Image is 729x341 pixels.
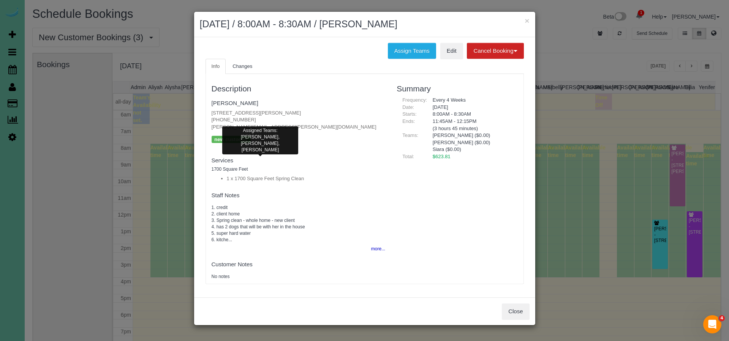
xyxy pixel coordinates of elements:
h4: Services [212,157,386,164]
span: Teams: [402,132,418,138]
div: Assigned Teams: [PERSON_NAME], [PERSON_NAME], [PERSON_NAME] [222,126,298,155]
span: Info [212,63,220,69]
h3: Summary [397,84,517,93]
button: Close [502,303,529,319]
span: Total: [402,154,414,159]
pre: No notes [212,273,386,280]
span: $623.81 [433,154,451,159]
h4: Staff Notes [212,192,386,199]
h2: [DATE] / 8:00AM - 8:30AM / [PERSON_NAME] [200,17,530,31]
h4: Customer Notes [212,261,386,268]
button: Cancel Booking [467,43,523,59]
iframe: Intercom live chat [703,315,721,333]
span: 4 [719,315,725,321]
li: 1 x 1700 Square Feet Spring Clean [227,175,386,182]
h5: 1700 Square Feet [212,167,386,172]
div: Every 4 Weeks [427,97,518,104]
span: Frequency: [402,97,427,103]
div: 8:00AM - 8:30AM [427,111,518,118]
span: Changes [232,63,252,69]
span: Starts: [402,111,417,117]
li: Siara ($0.00) [433,146,512,153]
p: new customer [212,136,251,143]
li: [PERSON_NAME] ($0.00) [433,139,512,146]
p: [STREET_ADDRESS][PERSON_NAME] [PHONE_NUMBER] [PERSON_NAME][EMAIL_ADDRESS][PERSON_NAME][DOMAIN_NAME] [212,110,386,131]
div: [DATE] [427,104,518,111]
li: [PERSON_NAME] ($0.00) [433,132,512,139]
div: 11:45AM - 12:15PM (3 hours 45 minutes) [427,118,518,132]
span: Date: [402,104,414,110]
button: Assign Teams [388,43,436,59]
button: more... [367,244,385,255]
a: Changes [226,59,258,74]
a: [PERSON_NAME] [212,100,258,106]
span: Ends: [402,118,415,124]
button: × [525,17,529,25]
a: Info [206,59,226,74]
h3: Description [212,84,386,93]
pre: 1. credit 2. client home 3. Spring clean - whole home - new client 4. has 2 dogs that will be wit... [212,204,386,244]
a: Edit [440,43,463,59]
